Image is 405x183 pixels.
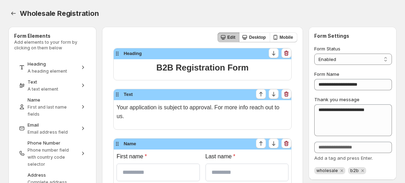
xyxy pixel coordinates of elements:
div: Address [28,171,77,178]
div: Email [28,121,77,128]
div: Text [28,78,77,85]
span: b2b [350,168,359,173]
button: Remove b2b [359,167,366,174]
button: Desktop [239,32,270,42]
span: Mobile [280,35,293,40]
span: Thank you message [314,97,359,102]
h2: Form Settings [314,32,391,39]
span: Name [124,140,136,147]
span: First and last name fields [28,104,67,117]
span: Heading [124,50,142,57]
span: Add a tag and press Enter. [314,155,373,161]
p: Your application is subject to approval. For more info reach out to us. [117,103,288,121]
label: Last name [206,152,288,161]
span: wholesale [316,168,338,173]
span: Edit [227,35,236,40]
h2: Form Elements [14,32,91,39]
span: Wholesale Registration [20,9,99,18]
button: Edit [218,32,240,42]
span: Text [124,91,133,98]
span: Form Name [314,71,339,77]
p: Add elements to your form by clicking on them below [14,39,91,51]
label: First name [117,152,199,161]
span: A heading element [28,68,67,74]
h2: B2B Registration Form [117,62,288,73]
span: Desktop [249,35,266,40]
button: Back [8,8,18,18]
span: Email address field [28,129,68,135]
button: Remove wholesale [339,167,345,174]
span: Phone number field with country code selector [28,147,69,167]
div: Name [28,96,77,103]
div: Heading [28,60,77,67]
button: Mobile [270,32,297,42]
div: Phone Number [28,139,77,146]
span: Form Status [314,46,340,51]
span: A text element [28,86,58,92]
